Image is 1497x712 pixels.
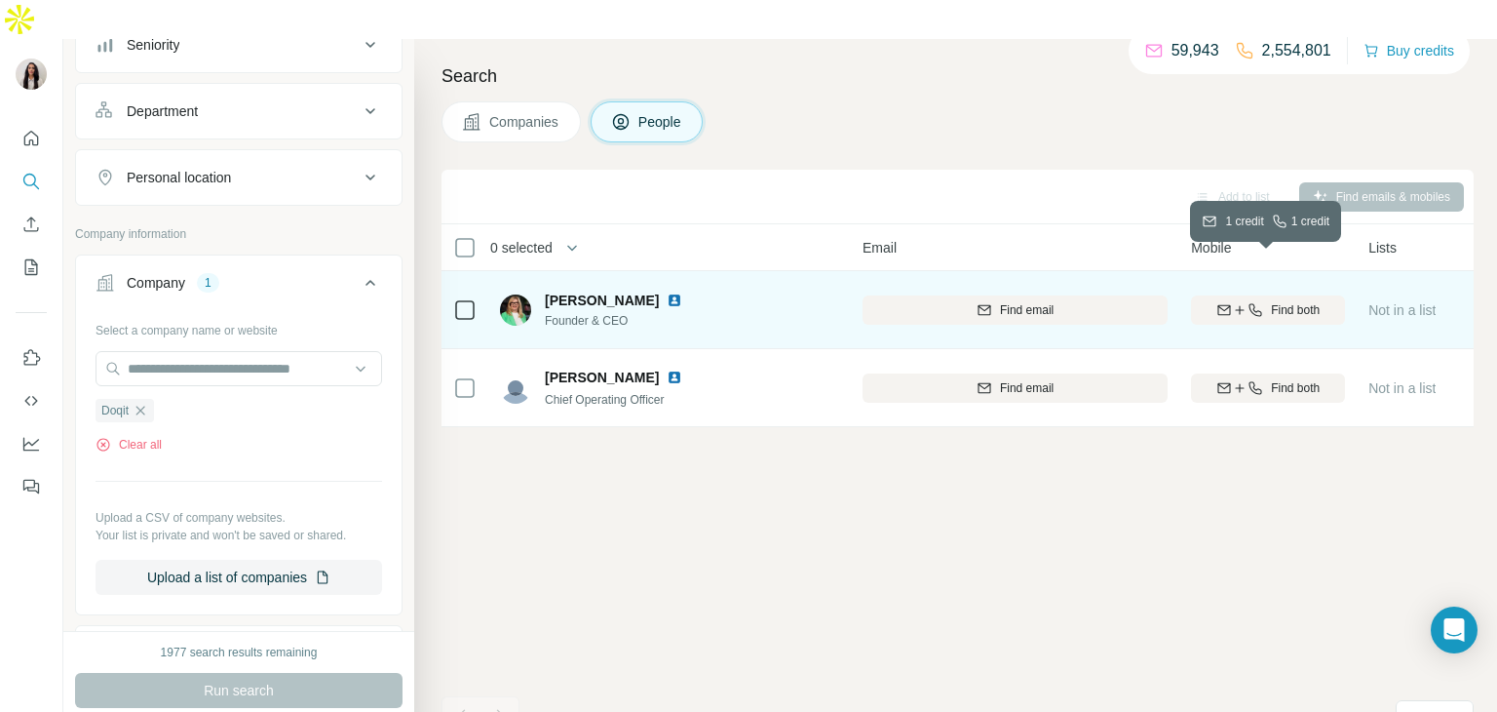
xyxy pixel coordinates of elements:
[76,88,402,135] button: Department
[1368,238,1397,257] span: Lists
[500,373,531,404] img: Avatar
[127,168,231,187] div: Personal location
[16,383,47,418] button: Use Surfe API
[667,293,682,308] img: LinkedIn logo
[1000,301,1054,319] span: Find email
[1271,379,1320,397] span: Find both
[441,62,1474,90] h4: Search
[76,630,402,677] button: Industry
[1431,607,1478,653] div: Open Intercom Messenger
[638,112,683,132] span: People
[863,296,1168,325] button: Find email
[127,273,185,293] div: Company
[16,340,47,376] button: Use Surfe on LinkedIn
[1368,302,1436,318] span: Not in a list
[16,426,47,461] button: Dashboard
[667,370,682,385] img: LinkedIn logo
[127,35,179,55] div: Seniority
[96,509,382,527] p: Upload a CSV of company websites.
[96,436,162,454] button: Clear all
[76,21,402,68] button: Seniority
[1191,374,1345,403] button: Find both
[545,393,665,407] span: Chief Operating Officer
[500,295,531,326] img: Avatar
[16,164,47,199] button: Search
[545,368,659,387] span: [PERSON_NAME]
[1262,39,1331,62] p: 2,554,801
[863,374,1168,403] button: Find email
[1000,379,1054,397] span: Find email
[1191,296,1345,325] button: Find both
[76,154,402,201] button: Personal location
[96,560,382,595] button: Upload a list of companies
[127,101,198,121] div: Department
[1171,39,1219,62] p: 59,943
[545,291,659,310] span: [PERSON_NAME]
[489,112,560,132] span: Companies
[75,225,403,243] p: Company information
[101,402,129,419] span: Doqit
[161,644,318,661] div: 1977 search results remaining
[16,250,47,285] button: My lists
[16,469,47,504] button: Feedback
[1363,37,1454,64] button: Buy credits
[76,259,402,314] button: Company1
[96,314,382,339] div: Select a company name or website
[16,59,47,90] img: Avatar
[16,207,47,242] button: Enrich CSV
[1271,301,1320,319] span: Find both
[490,238,553,257] span: 0 selected
[96,527,382,544] p: Your list is private and won't be saved or shared.
[1368,380,1436,396] span: Not in a list
[863,238,897,257] span: Email
[197,274,219,292] div: 1
[1191,238,1231,257] span: Mobile
[545,312,706,330] span: Founder & CEO
[16,121,47,156] button: Quick start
